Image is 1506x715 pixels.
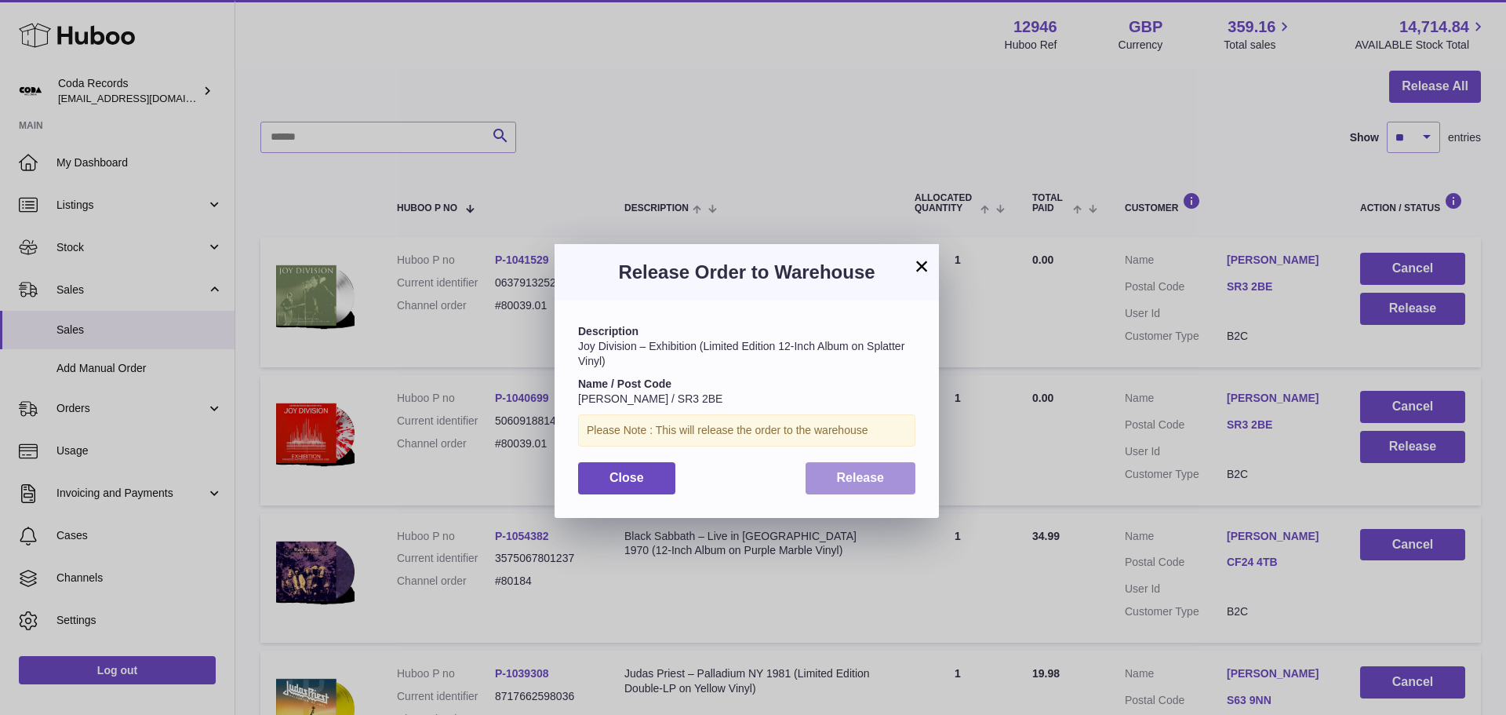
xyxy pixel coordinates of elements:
[806,462,916,494] button: Release
[578,392,722,405] span: [PERSON_NAME] / SR3 2BE
[578,414,915,447] div: Please Note : This will release the order to the warehouse
[578,378,671,390] strong: Name / Post Code
[837,471,885,484] span: Release
[578,462,675,494] button: Close
[609,471,644,484] span: Close
[578,340,904,367] span: Joy Division – Exhibition (Limited Edition 12-Inch Album on Splatter Vinyl)
[578,325,638,337] strong: Description
[912,257,931,275] button: ×
[578,260,915,285] h3: Release Order to Warehouse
